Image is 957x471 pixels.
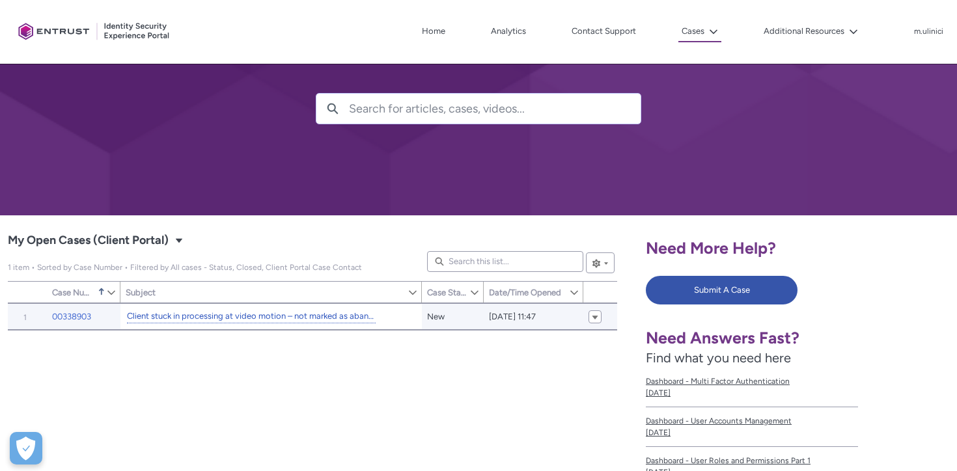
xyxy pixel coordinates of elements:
span: Dashboard - User Roles and Permissions Part 1 [646,455,858,466]
a: Client stuck in processing at video motion – not marked as abandoned [127,310,376,323]
span: Dashboard - Multi Factor Authentication [646,375,858,387]
span: Dashboard - User Accounts Management [646,415,858,427]
span: Need More Help? [646,238,776,258]
a: Case Number [47,282,106,303]
button: Select a List View: Cases [171,232,187,248]
span: [DATE] 11:47 [489,310,536,323]
input: Search for articles, cases, videos... [349,94,641,124]
a: Date/Time Opened [484,282,569,303]
a: Case Status [422,282,469,303]
span: My Open Cases (Client Portal) [8,263,362,272]
button: Additional Resources [760,21,861,41]
p: m.ulinici [914,27,943,36]
span: Case Number [52,288,95,297]
span: Find what you need here [646,350,791,366]
button: List View Controls [586,252,615,273]
input: Search this list... [427,251,583,272]
a: Dashboard - Multi Factor Authentication[DATE] [646,368,858,407]
h1: Need Answers Fast? [646,328,858,348]
span: My Open Cases (Client Portal) [8,230,169,251]
iframe: Qualified Messenger [897,411,957,471]
a: Subject [120,282,408,303]
button: User Profile m.ulinici [913,24,944,37]
button: Search [316,94,349,124]
a: Contact Support [568,21,639,41]
a: Dashboard - User Accounts Management[DATE] [646,407,858,447]
h2: Cases [316,27,641,67]
table: My Open Cases (Client Portal) [8,303,617,330]
a: Home [419,21,449,41]
button: Submit A Case [646,276,797,304]
lightning-formatted-date-time: [DATE] [646,388,671,397]
button: Cases [678,21,721,42]
button: Open Preferences [10,432,42,464]
a: 00338903 [52,310,91,323]
a: Analytics, opens in new tab [488,21,529,41]
div: Cookie Preferences [10,432,42,464]
span: New [427,310,445,323]
lightning-formatted-date-time: [DATE] [646,428,671,437]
